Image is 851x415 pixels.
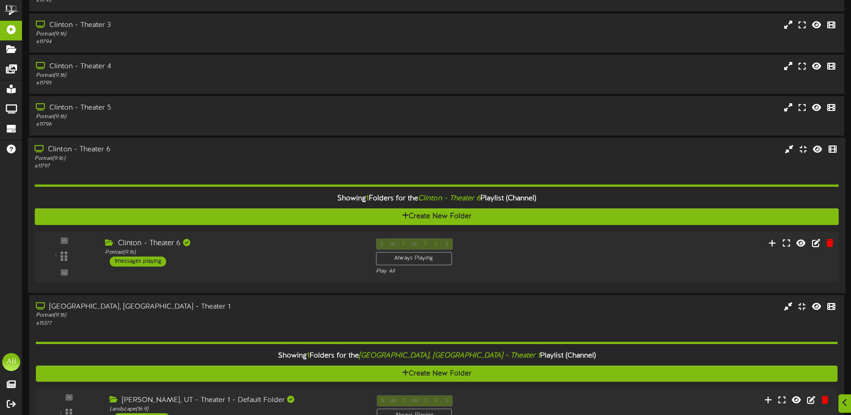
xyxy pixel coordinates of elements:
[376,252,452,265] div: Always Playing
[36,320,362,327] div: # 15377
[307,352,310,360] span: 1
[418,194,480,202] i: Clinton - Theater 6
[29,346,844,366] div: Showing Folders for the Playlist (Channel)
[359,352,540,360] i: [GEOGRAPHIC_DATA], [GEOGRAPHIC_DATA] - Theater 1
[35,155,362,162] div: Portrait ( 9:16 )
[36,302,362,312] div: [GEOGRAPHIC_DATA], [GEOGRAPHIC_DATA] - Theater 1
[35,208,838,225] button: Create New Folder
[36,79,362,87] div: # 11795
[36,121,362,128] div: # 11796
[36,20,362,31] div: Clinton - Theater 3
[105,248,362,256] div: Portrait ( 9:16 )
[28,189,845,208] div: Showing Folders for the Playlist (Channel)
[110,256,166,266] div: 1 messages playing
[36,72,362,79] div: Portrait ( 9:16 )
[36,113,362,121] div: Portrait ( 9:16 )
[376,267,565,275] div: Play All
[36,312,362,319] div: Portrait ( 9:16 )
[36,103,362,113] div: Clinton - Theater 5
[36,366,838,382] button: Create New Folder
[105,238,362,248] div: Clinton - Theater 6
[36,62,362,72] div: Clinton - Theater 4
[109,395,363,406] div: [PERSON_NAME], UT - Theater 1 - Default Folder
[2,353,20,371] div: AB
[35,162,362,170] div: # 11797
[36,38,362,46] div: # 11794
[36,31,362,38] div: Portrait ( 9:16 )
[109,406,363,413] div: Landscape ( 16:9 )
[35,144,362,155] div: Clinton - Theater 6
[366,194,369,202] span: 1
